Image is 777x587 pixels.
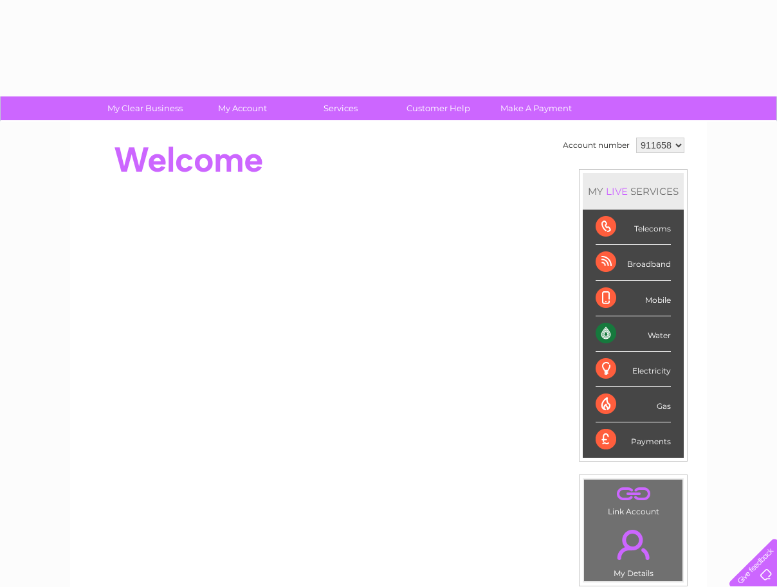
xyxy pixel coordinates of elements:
[596,316,671,352] div: Water
[288,96,394,120] a: Services
[483,96,589,120] a: Make A Payment
[583,173,684,210] div: MY SERVICES
[596,352,671,387] div: Electricity
[583,479,683,519] td: Link Account
[596,245,671,280] div: Broadband
[587,522,679,567] a: .
[603,185,630,197] div: LIVE
[92,96,198,120] a: My Clear Business
[385,96,491,120] a: Customer Help
[583,519,683,582] td: My Details
[596,210,671,245] div: Telecoms
[190,96,296,120] a: My Account
[587,483,679,505] a: .
[596,422,671,457] div: Payments
[596,387,671,422] div: Gas
[596,281,671,316] div: Mobile
[560,134,633,156] td: Account number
